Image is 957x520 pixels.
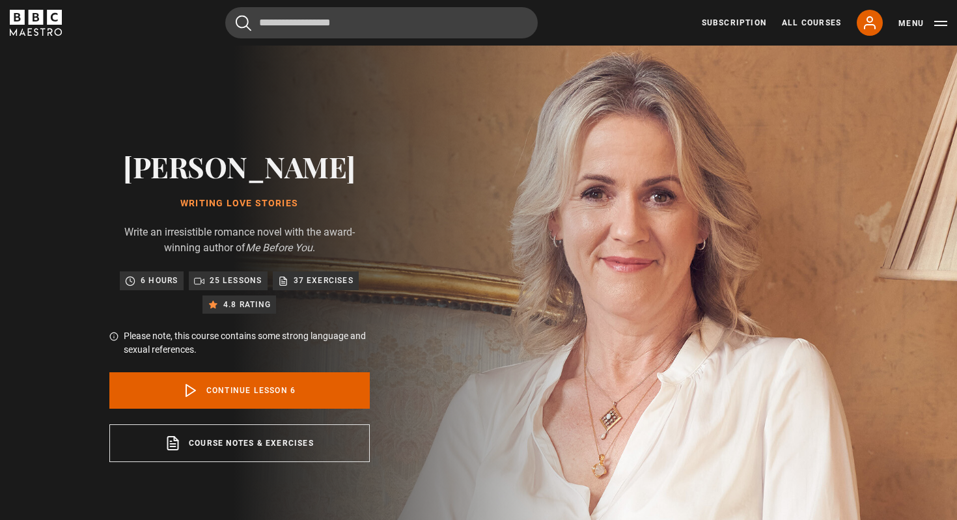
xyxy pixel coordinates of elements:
h2: [PERSON_NAME] [109,150,370,183]
a: Continue lesson 6 [109,372,370,409]
p: Please note, this course contains some strong language and sexual references. [124,329,370,357]
a: All Courses [782,17,841,29]
h1: Writing Love Stories [109,198,370,209]
svg: BBC Maestro [10,10,62,36]
p: 37 exercises [294,274,354,287]
button: Toggle navigation [898,17,947,30]
p: 4.8 rating [223,298,271,311]
i: Me Before You [245,241,312,254]
p: 25 lessons [210,274,262,287]
p: 6 hours [141,274,178,287]
button: Submit the search query [236,15,251,31]
a: Course notes & exercises [109,424,370,462]
a: Subscription [702,17,766,29]
input: Search [225,7,538,38]
p: Write an irresistible romance novel with the award-winning author of . [109,225,370,256]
